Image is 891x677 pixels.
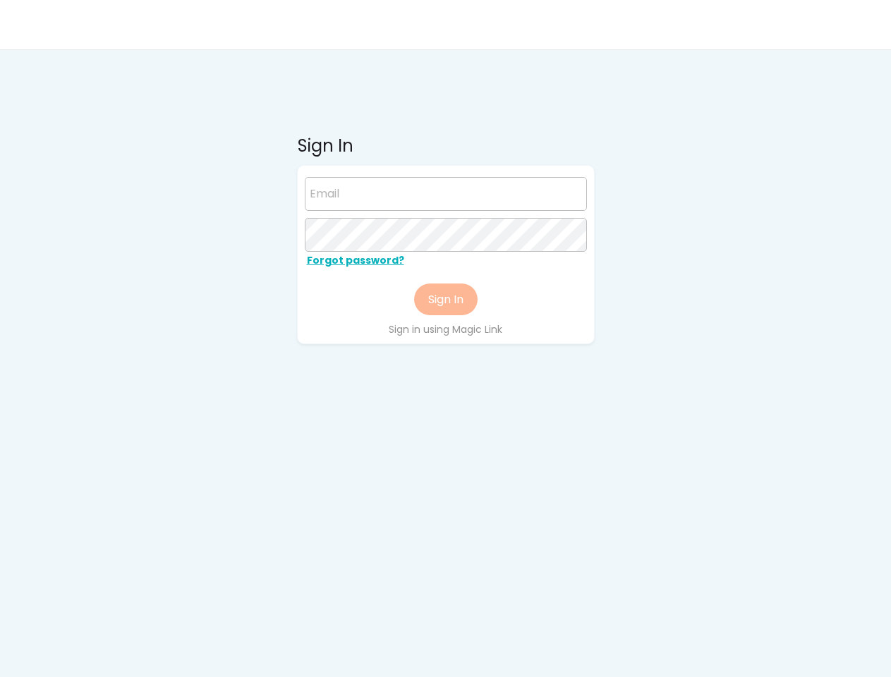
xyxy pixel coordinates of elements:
[305,252,446,270] div: Forgot password?
[387,322,504,336] div: Sign in using Magic Link
[298,134,594,158] div: Sign In
[89,13,159,37] img: yH5BAEAAAAALAAAAAABAAEAAAIBRAA7
[414,283,478,315] button: Sign In
[305,177,587,211] input: Email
